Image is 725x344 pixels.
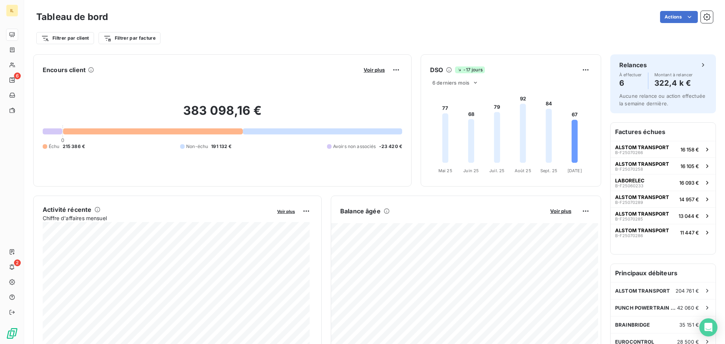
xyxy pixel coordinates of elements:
span: Voir plus [364,67,385,73]
span: -23 420 € [379,143,402,150]
span: Avoirs non associés [333,143,376,150]
button: Voir plus [548,208,574,214]
span: ALSTOM TRANSPORT [615,288,670,294]
span: 16 158 € [680,147,699,153]
h4: 6 [619,77,642,89]
h6: DSO [430,65,443,74]
span: 11 447 € [680,230,699,236]
h6: Principaux débiteurs [611,264,716,282]
span: Voir plus [277,209,295,214]
img: Logo LeanPay [6,327,18,339]
span: ALSTOM TRANSPORT [615,194,669,200]
span: B-F25070289 [615,200,643,205]
tspan: Sept. 25 [540,168,557,173]
tspan: [DATE] [568,168,582,173]
span: 42 060 € [677,305,699,311]
span: 14 957 € [679,196,699,202]
span: Chiffre d'affaires mensuel [43,214,272,222]
span: 16 093 € [679,180,699,186]
span: Non-échu [186,143,208,150]
button: Actions [660,11,698,23]
tspan: Août 25 [515,168,531,173]
h6: Balance âgée [340,207,381,216]
button: Filtrer par client [36,32,94,44]
span: ALSTOM TRANSPORT [615,211,669,217]
span: 6 derniers mois [432,80,469,86]
span: 2 [14,259,21,266]
span: ALSTOM TRANSPORT [615,144,669,150]
div: IL [6,5,18,17]
span: 35 151 € [679,322,699,328]
button: ALSTOM TRANSPORTB-F2507028914 957 € [611,191,716,207]
span: -17 jours [455,66,484,73]
span: 16 105 € [680,163,699,169]
button: Voir plus [361,66,387,73]
tspan: Mai 25 [438,168,452,173]
span: ALSTOM TRANSPORT [615,161,669,167]
h6: Factures échues [611,123,716,141]
button: ALSTOM TRANSPORTB-F2507028513 044 € [611,207,716,224]
h6: Activité récente [43,205,91,214]
button: LABORELECB-F2506023316 093 € [611,174,716,191]
h3: Tableau de bord [36,10,108,24]
span: 215 386 € [63,143,85,150]
span: 13 044 € [679,213,699,219]
button: Filtrer par facture [99,32,160,44]
span: B-F25070285 [615,217,643,221]
span: 6 [14,73,21,79]
tspan: Juin 25 [463,168,479,173]
span: B-F25070286 [615,233,643,238]
span: Échu [49,143,60,150]
span: Montant à relancer [654,73,693,77]
span: B-F25070258 [615,167,643,171]
h6: Relances [619,60,647,69]
button: ALSTOM TRANSPORTB-F2507025816 105 € [611,157,716,174]
span: BRAINBRIDGE [615,322,650,328]
button: ALSTOM TRANSPORTB-F2507028611 447 € [611,224,716,241]
span: 0 [61,137,64,143]
button: ALSTOM TRANSPORTB-F2507026616 158 € [611,141,716,157]
span: ALSTOM TRANSPORT [615,227,669,233]
span: 191 132 € [211,143,231,150]
span: Voir plus [550,208,571,214]
div: Open Intercom Messenger [699,318,717,336]
span: 204 761 € [676,288,699,294]
h4: 322,4 k € [654,77,693,89]
button: Voir plus [275,208,297,214]
span: B-F25070266 [615,150,643,155]
span: B-F25060233 [615,184,643,188]
h2: 383 098,16 € [43,103,402,126]
h6: Encours client [43,65,86,74]
span: Aucune relance ou action effectuée la semaine dernière. [619,93,705,106]
tspan: Juil. 25 [489,168,504,173]
span: À effectuer [619,73,642,77]
span: LABORELEC [615,177,645,184]
span: PUNCH POWERTRAIN NV [615,305,677,311]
